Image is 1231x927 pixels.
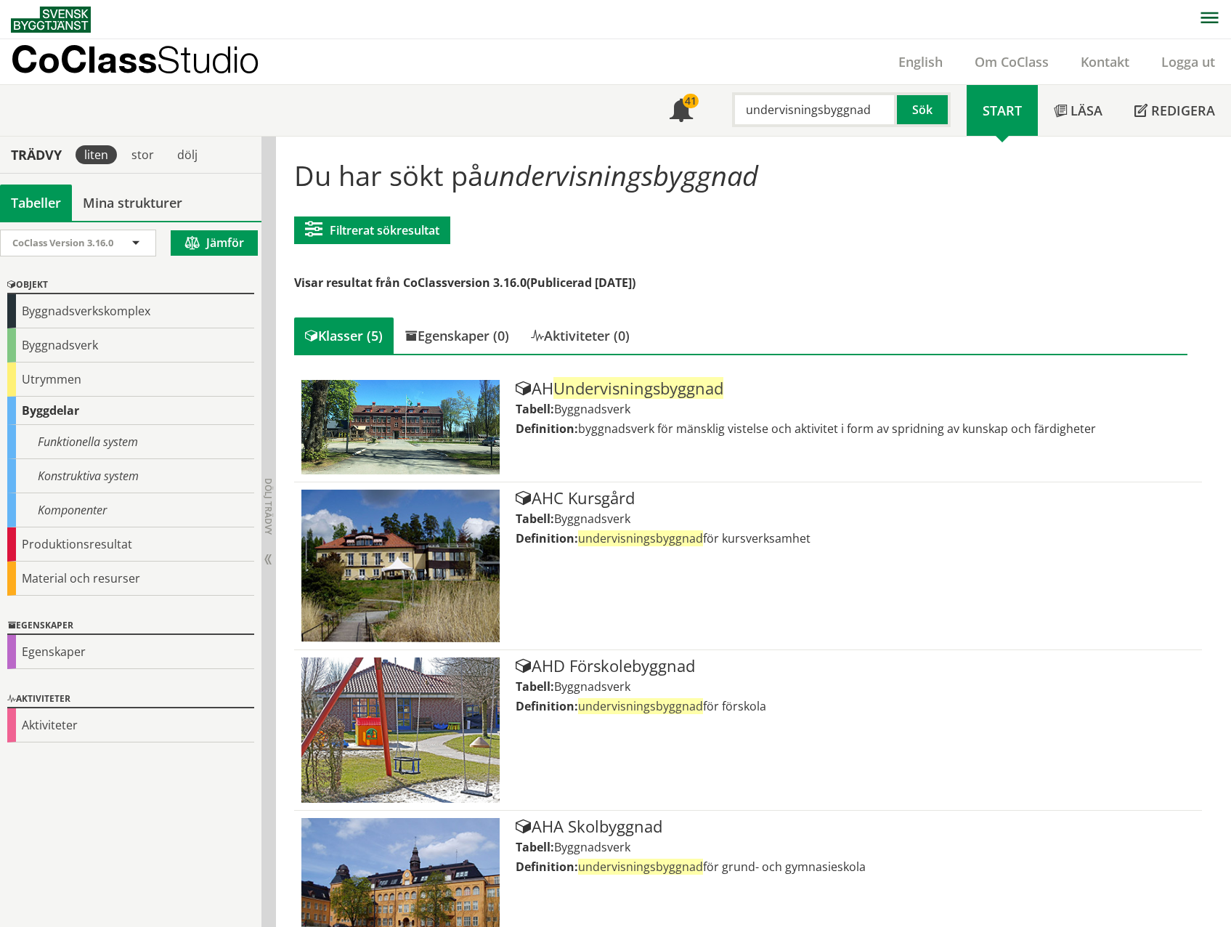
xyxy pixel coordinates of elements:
[516,818,1194,835] div: AHA Skolbyggnad
[301,657,500,803] img: Tabell
[483,156,758,194] span: undervisningsbyggnad
[1145,53,1231,70] a: Logga ut
[7,618,254,635] div: Egenskaper
[882,53,959,70] a: English
[554,679,630,695] span: Byggnadsverk
[554,839,630,855] span: Byggnadsverk
[72,185,193,221] a: Mina strukturer
[262,478,275,535] span: Dölj trädvy
[959,53,1065,70] a: Om CoClass
[7,691,254,708] div: Aktiviteter
[7,277,254,294] div: Objekt
[7,459,254,493] div: Konstruktiva system
[516,380,1194,397] div: AH
[670,100,693,124] span: Notifikationer
[1065,53,1145,70] a: Kontakt
[553,377,723,399] span: Undervisningsbyggnad
[1151,102,1215,119] span: Redigera
[394,317,520,354] div: Egenskaper (0)
[123,145,163,164] div: stor
[578,698,766,714] span: för förskola
[516,859,578,875] label: Definition:
[301,490,500,642] img: Tabell
[7,328,254,363] div: Byggnadsverk
[294,275,527,291] span: Visar resultat från CoClassversion 3.16.0
[654,85,709,136] a: 41
[732,92,897,127] input: Sök
[7,527,254,562] div: Produktionsresultat
[76,145,117,164] div: liten
[554,511,630,527] span: Byggnadsverk
[7,425,254,459] div: Funktionella system
[294,216,450,244] button: Filtrerat sökresultat
[1118,85,1231,136] a: Redigera
[294,317,394,354] div: Klasser (5)
[12,236,113,249] span: CoClass Version 3.16.0
[578,530,810,546] span: för kursverksamhet
[7,397,254,425] div: Byggdelar
[516,530,578,546] label: Definition:
[7,708,254,742] div: Aktiviteter
[7,493,254,527] div: Komponenter
[7,294,254,328] div: Byggnadsverkskomplex
[578,530,703,546] span: undervisningsbyggnad
[171,230,258,256] button: Jämför
[527,275,635,291] span: (Publicerad [DATE])
[516,401,554,417] label: Tabell:
[294,159,1187,191] h1: Du har sökt på
[578,698,703,714] span: undervisningsbyggnad
[554,401,630,417] span: Byggnadsverk
[967,85,1038,136] a: Start
[516,679,554,695] label: Tabell:
[301,380,500,474] img: Tabell
[11,39,291,84] a: CoClassStudio
[11,51,259,68] p: CoClass
[7,635,254,669] div: Egenskaper
[168,145,206,164] div: dölj
[3,147,70,163] div: Trädvy
[683,94,699,108] div: 41
[897,92,951,127] button: Sök
[7,363,254,397] div: Utrymmen
[516,490,1194,507] div: AHC Kursgård
[516,511,554,527] label: Tabell:
[520,317,641,354] div: Aktiviteter (0)
[7,562,254,596] div: Material och resurser
[11,7,91,33] img: Svensk Byggtjänst
[578,421,1096,437] span: byggnadsverk för mänsklig vistelse och aktivitet i form av spridning av kunskap och färdigheter
[516,839,554,855] label: Tabell:
[516,421,578,437] label: Definition:
[516,657,1194,675] div: AHD Förskolebyggnad
[578,859,703,875] span: undervisningsbyggnad
[1070,102,1102,119] span: Läsa
[1038,85,1118,136] a: Läsa
[578,859,866,875] span: för grund- och gymnasieskola
[157,38,259,81] span: Studio
[983,102,1022,119] span: Start
[516,698,578,714] label: Definition:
